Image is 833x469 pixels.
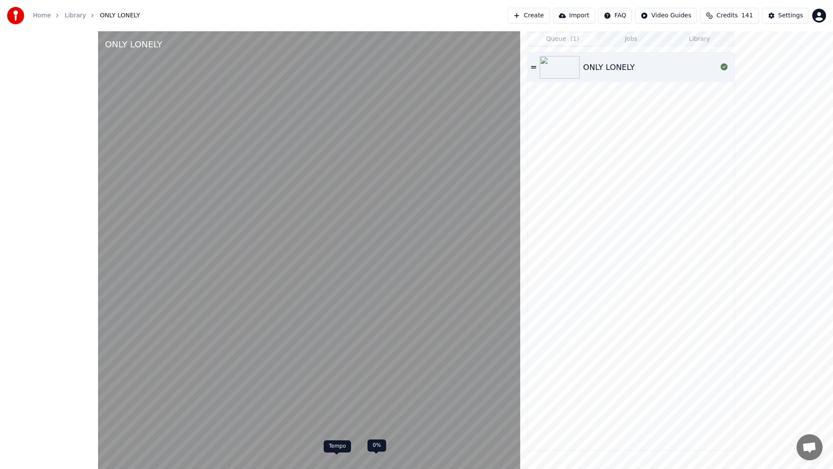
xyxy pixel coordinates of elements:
a: Home [33,11,51,20]
button: Create [508,8,550,23]
button: Credits141 [700,8,758,23]
div: Tempo [324,440,351,452]
div: ONLY LONELY [583,61,635,73]
button: Queue [528,33,597,46]
div: 0% [367,439,386,452]
div: Open chat [797,434,823,460]
span: 141 [741,11,753,20]
button: Import [553,8,595,23]
button: FAQ [598,8,632,23]
span: ONLY LONELY [100,11,140,20]
button: Video Guides [635,8,697,23]
div: ONLY LONELY [105,38,162,50]
button: Library [665,33,734,46]
span: Credits [716,11,738,20]
button: Settings [762,8,809,23]
a: Library [65,11,86,20]
img: youka [7,7,24,24]
span: ( 1 ) [571,35,579,43]
button: Jobs [597,33,666,46]
div: Settings [778,11,803,20]
nav: breadcrumb [33,11,140,20]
